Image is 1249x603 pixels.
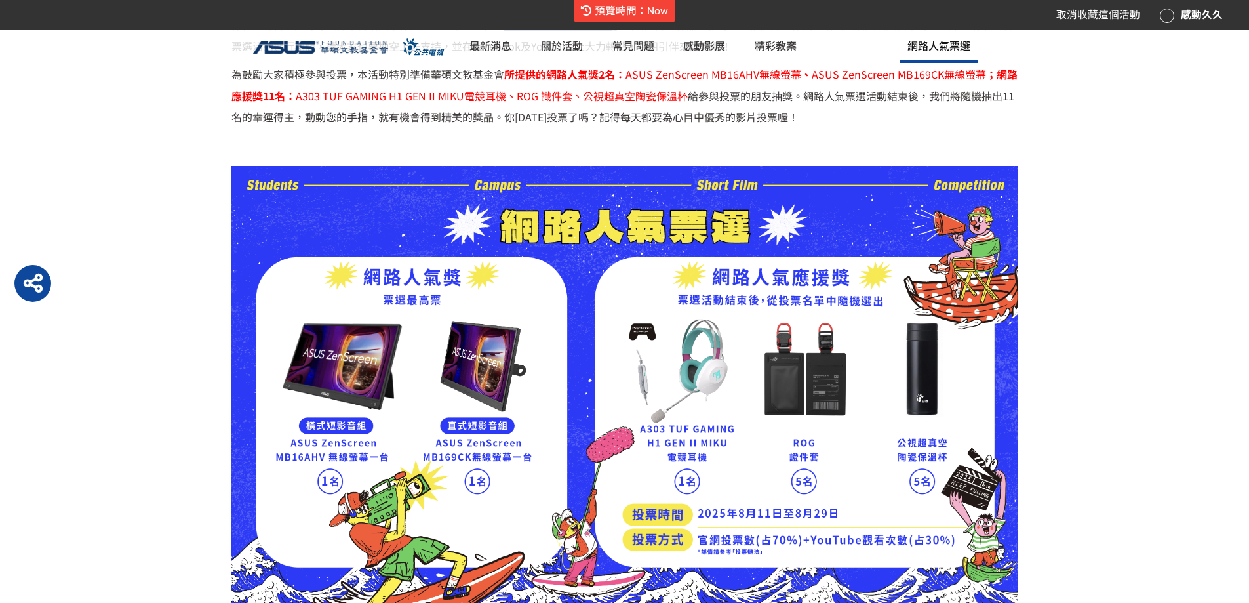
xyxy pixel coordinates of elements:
span: 、ROG 識件套、公視超真空陶瓷保溫杯 [506,88,688,104]
span: 取消收藏這個活動 [1056,9,1140,21]
strong: 所提供的網路人氣獎2名： [504,66,625,82]
a: 活動附件 [511,80,612,106]
span: ASUS ZenScreen MB16AHV無線螢幕 [625,66,801,82]
span: 預覽時間：Now [595,5,668,17]
img: PTS [395,38,455,56]
span: 為鼓勵大家積極參與投票，本活動特別準備華碩文教基金會 [231,66,504,82]
span: A303 TUF GAMING H1 GEN II MIKU電競耳機 [296,88,506,104]
span: ASUS ZenScreen MB169CK無線螢幕 [231,66,1018,103]
strong: 、 [801,66,812,82]
a: 最新消息 [462,30,519,63]
a: 活動概念 [511,29,612,54]
span: 網路人氣票選 [907,37,970,53]
a: 常見問題 [605,30,661,63]
strong: ；網路應援獎11名： [231,66,1018,103]
span: 給參與投票的朋友抽獎。網路人氣票選活動結束後，我們將隨機抽出11名的幸運得主，動動您的手指，就有機會得到精美的獎品。你[DATE]投票了嗎？記得每天都要為心目中優秀的影片投票喔！ [231,88,1014,125]
a: 注意事項 [511,106,612,132]
a: 感動影展 [676,30,732,63]
img: ASUS [253,41,388,54]
span: 賽制規範 [541,58,583,74]
a: 精彩教案 [747,30,804,63]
